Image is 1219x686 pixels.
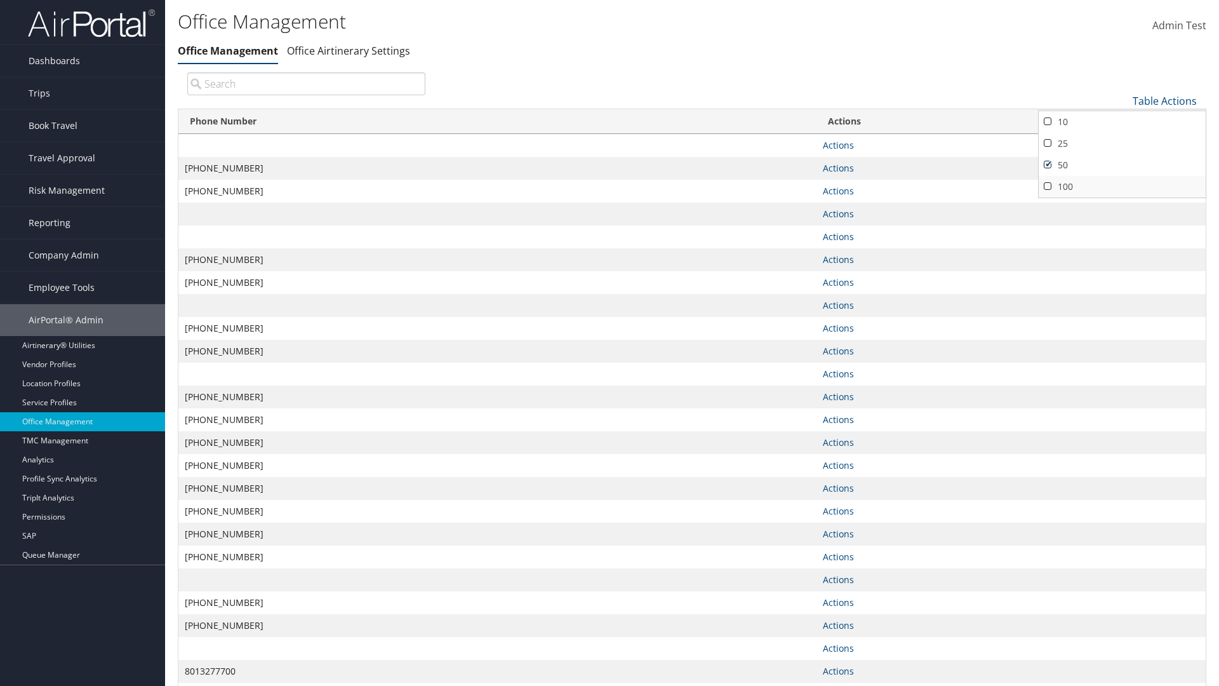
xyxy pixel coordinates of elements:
a: 50 [1039,154,1206,176]
span: Company Admin [29,239,99,271]
span: AirPortal® Admin [29,304,103,336]
img: airportal-logo.png [28,8,155,38]
a: 10 [1039,111,1206,133]
a: New Record [1039,110,1206,131]
span: Risk Management [29,175,105,206]
span: Reporting [29,207,70,239]
a: 100 [1039,176,1206,198]
span: Dashboards [29,45,80,77]
span: Book Travel [29,110,77,142]
span: Trips [29,77,50,109]
a: 25 [1039,133,1206,154]
span: Travel Approval [29,142,95,174]
span: Employee Tools [29,272,95,304]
